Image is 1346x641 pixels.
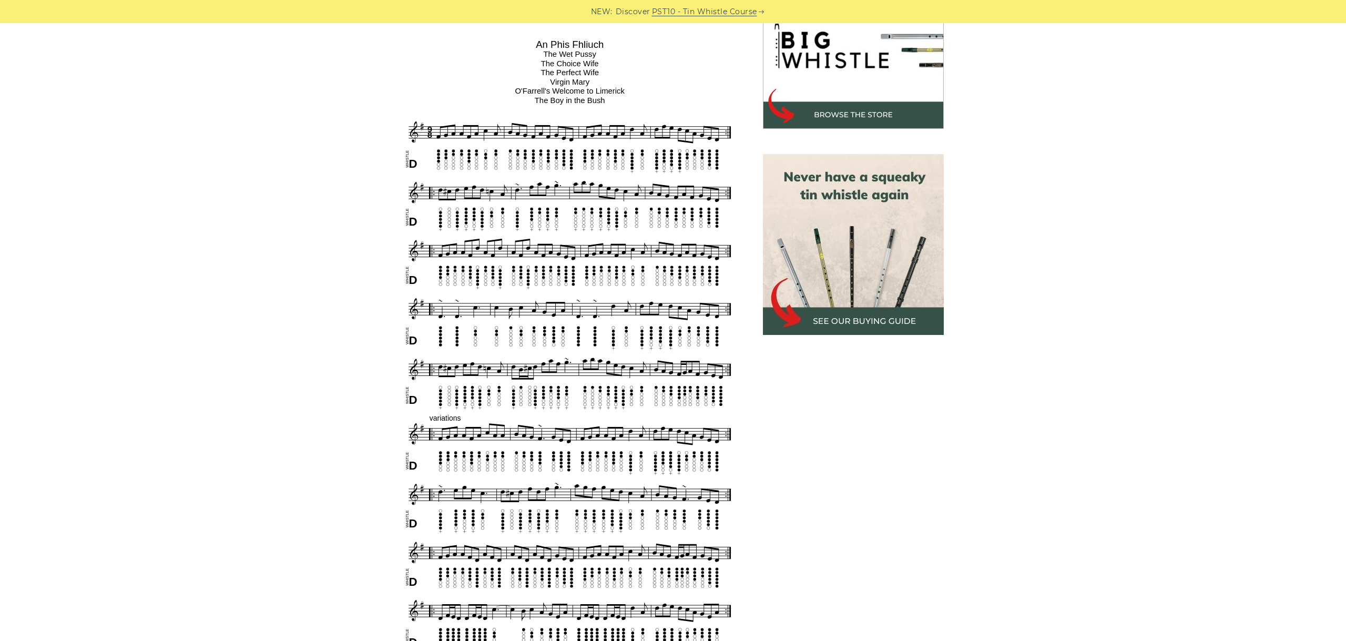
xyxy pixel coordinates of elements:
span: NEW: [591,6,613,18]
img: tin whistle buying guide [763,154,944,335]
a: PST10 - Tin Whistle Course [652,6,757,18]
span: Discover [616,6,650,18]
